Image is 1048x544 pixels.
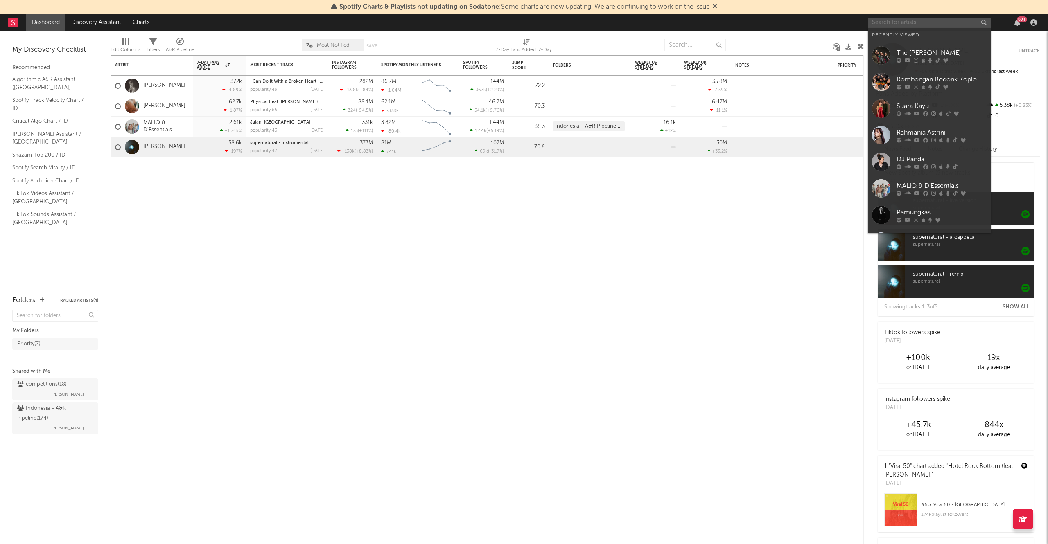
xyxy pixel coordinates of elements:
span: -138k [343,149,355,154]
div: Indonesia - A&R Pipeline ( 174 ) [17,404,91,423]
span: supernatural [913,243,1034,247]
div: ( ) [340,87,373,92]
a: Spotify Track Velocity Chart / ID [12,96,90,112]
button: Untrack [1019,47,1040,55]
div: -1.87 % [224,108,242,113]
a: Dashboard [26,14,65,31]
div: 7-Day Fans Added (7-Day Fans Added) [496,45,557,55]
div: Rombongan Bodonk Koplo [897,74,987,84]
div: -1.04M [381,88,401,93]
div: +45.7k [880,420,956,430]
a: Priority(7) [12,338,98,350]
div: on [DATE] [880,430,956,440]
div: [DATE] [310,128,324,133]
span: 54.1k [474,108,486,113]
span: 1.44k [475,129,486,133]
div: 741k [381,149,396,154]
div: 62.1M [381,99,395,105]
div: [DATE] [310,149,324,153]
div: Spotify Monthly Listeners [381,63,443,67]
a: I Can Do It With a Broken Heart - [PERSON_NAME] Remix [250,79,371,84]
a: DJ Panda [868,148,991,175]
div: 70.3 [512,101,545,111]
a: Discovery Assistant [65,14,127,31]
svg: Chart title [418,96,455,117]
input: Search... [664,39,726,51]
div: DJ Panda [897,154,987,164]
div: 1 "Viral 50" chart added [884,462,1015,479]
div: Pamungkas [897,207,987,217]
div: +1.74k % [220,128,242,133]
div: 144M [490,79,504,84]
div: Shared with Me [12,366,98,376]
div: Most Recent Track [250,63,312,67]
div: 5.38k [985,100,1040,111]
a: Coldiac [868,228,991,255]
div: [DATE] [310,88,324,92]
div: ( ) [474,148,504,154]
div: Jump Score [512,61,533,70]
span: +5.19 % [488,129,503,133]
div: 70.6 [512,142,545,152]
div: ( ) [343,108,373,113]
div: supernatural - instrumental [250,141,324,145]
div: -58.6k [226,140,242,146]
a: Physical (feat. [PERSON_NAME]) [250,100,318,104]
svg: Chart title [418,137,455,157]
div: ( ) [346,128,373,133]
span: +111 % [359,129,372,133]
div: popularity: 47 [250,149,277,153]
a: [PERSON_NAME] Assistant / [GEOGRAPHIC_DATA] [12,130,90,146]
a: MALIQ & D'Essentials [868,175,991,202]
div: I Can Do It With a Broken Heart - Dombresky Remix [250,79,324,84]
div: competitions ( 18 ) [17,380,67,389]
div: 1.44M [489,120,504,125]
div: A&R Pipeline [166,35,194,58]
div: daily average [956,363,1032,373]
a: Rahmania Astrini [868,122,991,148]
div: 86.7M [381,79,396,84]
a: Critical Algo Chart / ID [12,117,90,126]
div: -197 % [225,148,242,154]
div: on [DATE] [880,363,956,373]
svg: Chart title [418,117,455,137]
div: 0 [985,111,1040,121]
div: Edit Columns [111,45,140,55]
a: TikTok Sounds Assistant / [GEOGRAPHIC_DATA] [12,210,90,227]
span: +9.76 % [487,108,503,113]
input: Search for artists [868,18,991,28]
div: Indonesia - A&R Pipeline (174) [553,121,625,131]
div: 2.61k [229,120,242,125]
a: Shazam Top 200 / ID [12,151,90,160]
button: Tracked Artists(4) [58,299,98,303]
span: Weekly US Streams [635,60,664,70]
a: #5onViral 50 - [GEOGRAPHIC_DATA]174kplaylist followers [878,493,1034,532]
div: A&R Pipeline [166,45,194,55]
div: Folders [553,63,614,68]
div: Jalan, Pulang [250,120,324,125]
div: Spotify Followers [463,60,492,70]
div: 6.47M [712,99,727,105]
span: Dismiss [712,4,717,10]
span: Most Notified [317,43,350,48]
span: -31.7 % [489,149,503,154]
span: -13.8k [345,88,358,92]
span: supernatural [913,279,1034,284]
button: Save [366,44,377,48]
span: supernatural - a cappella [913,233,1034,243]
div: Showing track s 1- 3 of 5 [884,302,937,312]
span: [PERSON_NAME] [51,423,84,433]
span: +0.83 % [1013,103,1032,108]
div: 16.1k [664,120,676,125]
a: The [PERSON_NAME] [868,42,991,69]
a: Spotify Addiction Chart / ID [12,176,90,185]
a: MALIQ & D'Essentials [143,120,189,134]
div: The [PERSON_NAME] [897,48,987,58]
div: [DATE] [310,108,324,112]
a: Jalan, [GEOGRAPHIC_DATA] [250,120,310,125]
div: Edit Columns [111,35,140,58]
div: Recently Viewed [872,30,987,40]
span: Weekly UK Streams [684,60,715,70]
div: [DATE] [884,479,1015,488]
span: +2.29 % [487,88,503,92]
